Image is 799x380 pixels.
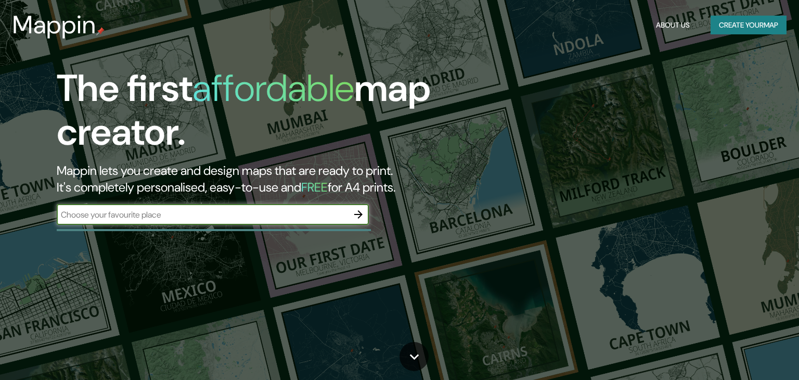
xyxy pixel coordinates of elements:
[12,10,96,40] h3: Mappin
[96,27,105,35] img: mappin-pin
[711,16,787,35] button: Create yourmap
[57,209,348,221] input: Choose your favourite place
[57,162,456,196] h2: Mappin lets you create and design maps that are ready to print. It's completely personalised, eas...
[652,16,694,35] button: About Us
[192,64,354,112] h1: affordable
[301,179,328,195] h5: FREE
[57,67,456,162] h1: The first map creator.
